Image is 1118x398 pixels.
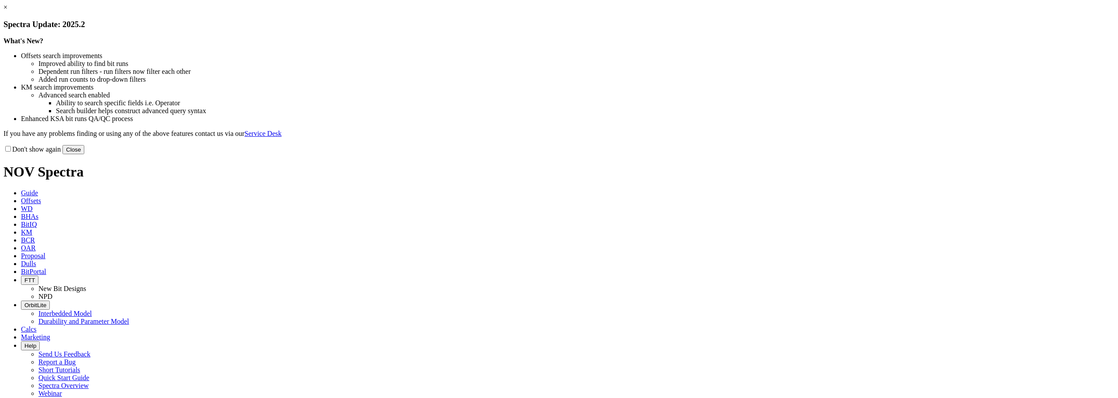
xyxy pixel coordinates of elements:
[24,277,35,284] span: FTT
[21,115,1115,123] li: Enhanced KSA bit runs QA/QC process
[21,333,50,341] span: Marketing
[38,358,76,366] a: Report a Bug
[38,390,62,397] a: Webinar
[21,213,38,220] span: BHAs
[38,366,80,374] a: Short Tutorials
[38,382,89,389] a: Spectra Overview
[38,60,1115,68] li: Improved ability to find bit runs
[38,68,1115,76] li: Dependent run filters - run filters now filter each other
[3,20,1115,29] h3: Spectra Update: 2025.2
[56,107,1115,115] li: Search builder helps construct advanced query syntax
[21,197,41,204] span: Offsets
[21,252,45,260] span: Proposal
[38,374,89,381] a: Quick Start Guide
[38,285,86,292] a: New Bit Designs
[21,83,1115,91] li: KM search improvements
[3,37,43,45] strong: What's New?
[3,145,61,153] label: Don't show again
[21,236,35,244] span: BCR
[21,221,37,228] span: BitIQ
[21,189,38,197] span: Guide
[21,268,46,275] span: BitPortal
[38,91,1115,99] li: Advanced search enabled
[38,293,52,300] a: NPD
[24,343,36,349] span: Help
[38,310,92,317] a: Interbedded Model
[245,130,282,137] a: Service Desk
[38,76,1115,83] li: Added run counts to drop-down filters
[56,99,1115,107] li: Ability to search specific fields i.e. Operator
[21,205,33,212] span: WD
[21,244,36,252] span: OAR
[21,325,37,333] span: Calcs
[62,145,84,154] button: Close
[3,3,7,11] a: ×
[38,350,90,358] a: Send Us Feedback
[24,302,46,308] span: OrbitLite
[5,146,11,152] input: Don't show again
[3,164,1115,180] h1: NOV Spectra
[38,318,129,325] a: Durability and Parameter Model
[21,228,32,236] span: KM
[21,52,1115,60] li: Offsets search improvements
[3,130,1115,138] p: If you have any problems finding or using any of the above features contact us via our
[21,260,36,267] span: Dulls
